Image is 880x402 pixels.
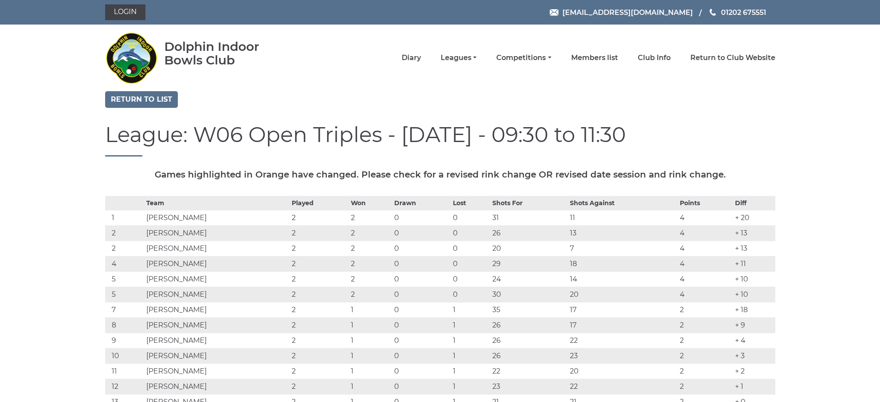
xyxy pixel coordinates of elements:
a: Competitions [496,53,551,63]
td: 5 [105,271,145,287]
th: Won [349,196,392,210]
img: Dolphin Indoor Bowls Club [105,27,158,89]
td: 2 [290,317,349,333]
td: 23 [490,379,568,394]
th: Shots Against [568,196,678,210]
td: [PERSON_NAME] [144,333,290,348]
td: 1 [349,333,392,348]
td: 11 [568,210,678,225]
td: 0 [451,241,490,256]
td: 2 [678,333,733,348]
td: 2 [290,225,349,241]
th: Team [144,196,290,210]
td: + 20 [733,210,775,225]
td: 4 [678,271,733,287]
td: 2 [349,256,392,271]
img: Email [550,9,558,16]
td: 2 [290,333,349,348]
td: 0 [392,348,451,363]
span: 01202 675551 [721,8,766,16]
td: 23 [568,348,678,363]
td: 18 [568,256,678,271]
td: [PERSON_NAME] [144,241,290,256]
td: 17 [568,317,678,333]
td: 17 [568,302,678,317]
td: 2 [349,210,392,225]
th: Lost [451,196,490,210]
td: 1 [349,379,392,394]
h5: Games highlighted in Orange have changed. Please check for a revised rink change OR revised date ... [105,170,775,179]
th: Diff [733,196,775,210]
td: + 11 [733,256,775,271]
a: Return to Club Website [690,53,775,63]
td: 2 [678,348,733,363]
td: 1 [349,302,392,317]
td: 2 [290,302,349,317]
td: [PERSON_NAME] [144,379,290,394]
td: 0 [451,210,490,225]
td: 11 [105,363,145,379]
td: 4 [678,256,733,271]
h1: League: W06 Open Triples - [DATE] - 09:30 to 11:30 [105,123,775,157]
td: 1 [451,302,490,317]
td: 10 [105,348,145,363]
td: 2 [678,317,733,333]
th: Shots For [490,196,568,210]
th: Points [678,196,733,210]
td: 2 [349,241,392,256]
td: 30 [490,287,568,302]
th: Played [290,196,349,210]
td: 31 [490,210,568,225]
td: 0 [392,225,451,241]
td: 1 [451,363,490,379]
td: 0 [451,256,490,271]
td: 0 [392,379,451,394]
td: 24 [490,271,568,287]
td: 2 [678,363,733,379]
td: + 3 [733,348,775,363]
span: [EMAIL_ADDRESS][DOMAIN_NAME] [562,8,693,16]
td: 0 [451,287,490,302]
td: 4 [105,256,145,271]
td: [PERSON_NAME] [144,317,290,333]
td: 1 [451,317,490,333]
td: 2 [290,363,349,379]
td: + 13 [733,241,775,256]
td: 29 [490,256,568,271]
td: 4 [678,225,733,241]
td: 22 [568,379,678,394]
a: Diary [402,53,421,63]
td: [PERSON_NAME] [144,363,290,379]
td: 0 [451,271,490,287]
td: 35 [490,302,568,317]
td: 2 [349,225,392,241]
td: 26 [490,333,568,348]
td: 7 [568,241,678,256]
td: + 2 [733,363,775,379]
td: + 10 [733,287,775,302]
td: 2 [349,271,392,287]
td: 0 [451,225,490,241]
td: 2 [678,379,733,394]
a: Club Info [638,53,671,63]
td: + 1 [733,379,775,394]
td: [PERSON_NAME] [144,225,290,241]
td: 2 [290,256,349,271]
td: 5 [105,287,145,302]
td: 26 [490,317,568,333]
td: 2 [105,241,145,256]
td: 9 [105,333,145,348]
td: 13 [568,225,678,241]
td: 2 [105,225,145,241]
td: [PERSON_NAME] [144,210,290,225]
td: 0 [392,302,451,317]
td: 4 [678,241,733,256]
td: [PERSON_NAME] [144,256,290,271]
td: + 4 [733,333,775,348]
td: + 10 [733,271,775,287]
td: 1 [105,210,145,225]
td: 2 [678,302,733,317]
td: 26 [490,348,568,363]
td: 4 [678,210,733,225]
td: 20 [490,241,568,256]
